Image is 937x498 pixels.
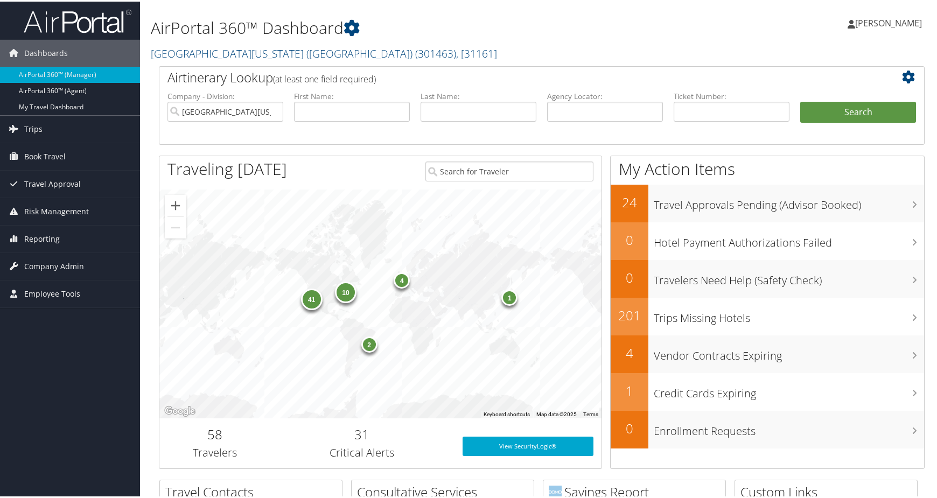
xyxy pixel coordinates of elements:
[167,444,262,459] h3: Travelers
[611,221,924,258] a: 0Hotel Payment Authorizations Failed
[611,296,924,334] a: 201Trips Missing Hotels
[800,100,916,122] button: Search
[654,228,924,249] h3: Hotel Payment Authorizations Failed
[654,417,924,437] h3: Enrollment Requests
[151,15,672,38] h1: AirPortal 360™ Dashboard
[654,341,924,362] h3: Vendor Contracts Expiring
[361,335,377,351] div: 2
[415,45,456,59] span: ( 301463 )
[394,271,410,287] div: 4
[547,89,663,100] label: Agency Locator:
[165,215,186,237] button: Zoom out
[24,251,84,278] span: Company Admin
[611,183,924,221] a: 24Travel Approvals Pending (Advisor Booked)
[273,72,376,83] span: (at least one field required)
[425,160,593,180] input: Search for Traveler
[855,16,922,27] span: [PERSON_NAME]
[24,38,68,65] span: Dashboards
[24,224,60,251] span: Reporting
[421,89,536,100] label: Last Name:
[294,89,410,100] label: First Name:
[300,286,322,308] div: 41
[654,304,924,324] h3: Trips Missing Hotels
[611,156,924,179] h1: My Action Items
[278,424,446,442] h2: 31
[611,418,648,436] h2: 0
[654,379,924,399] h3: Credit Cards Expiring
[278,444,446,459] h3: Critical Alerts
[165,193,186,215] button: Zoom in
[654,191,924,211] h3: Travel Approvals Pending (Advisor Booked)
[611,342,648,361] h2: 4
[335,280,356,301] div: 10
[611,334,924,371] a: 4Vendor Contracts Expiring
[674,89,789,100] label: Ticket Number:
[611,258,924,296] a: 0Travelers Need Help (Safety Check)
[24,114,43,141] span: Trips
[611,409,924,447] a: 0Enrollment Requests
[611,371,924,409] a: 1Credit Cards Expiring
[167,424,262,442] h2: 58
[24,197,89,223] span: Risk Management
[24,142,66,169] span: Book Travel
[611,192,648,210] h2: 24
[611,380,648,398] h2: 1
[24,169,81,196] span: Travel Approval
[151,45,497,59] a: [GEOGRAPHIC_DATA][US_STATE] ([GEOGRAPHIC_DATA])
[24,279,80,306] span: Employee Tools
[583,410,598,416] a: Terms (opens in new tab)
[611,305,648,323] h2: 201
[167,67,852,85] h2: Airtinerary Lookup
[536,410,577,416] span: Map data ©2025
[549,484,562,497] img: domo-logo.png
[162,403,198,417] a: Open this area in Google Maps (opens a new window)
[162,403,198,417] img: Google
[484,409,530,417] button: Keyboard shortcuts
[501,287,518,304] div: 1
[611,229,648,248] h2: 0
[848,5,933,38] a: [PERSON_NAME]
[611,267,648,285] h2: 0
[456,45,497,59] span: , [ 31161 ]
[463,435,594,454] a: View SecurityLogic®
[24,7,131,32] img: airportal-logo.png
[167,156,287,179] h1: Traveling [DATE]
[654,266,924,286] h3: Travelers Need Help (Safety Check)
[167,89,283,100] label: Company - Division:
